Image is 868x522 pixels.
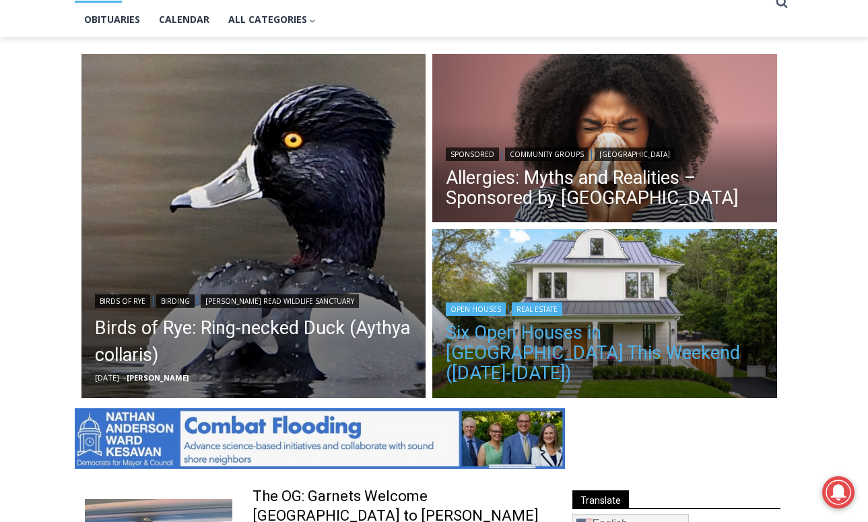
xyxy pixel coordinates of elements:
[1,134,201,168] a: [PERSON_NAME] Read Sanctuary Fall Fest: [DATE]
[149,3,219,36] a: Calendar
[151,114,154,127] div: /
[432,229,777,401] a: Read More Six Open Houses in Rye This Weekend (October 4-5)
[201,294,359,308] a: [PERSON_NAME] Read Wildlife Sanctuary
[11,135,179,166] h4: [PERSON_NAME] Read Sanctuary Fall Fest: [DATE]
[219,3,326,36] button: Child menu of All Categories
[446,323,764,383] a: Six Open Houses in [GEOGRAPHIC_DATA] This Weekend ([DATE]-[DATE])
[158,114,164,127] div: 6
[123,372,127,383] span: –
[572,490,629,509] span: Translate
[432,54,777,226] img: 2025-10 Allergies: Myths and Realities – Sponsored by White Plains Hospital
[446,168,764,208] a: Allergies: Myths and Realities – Sponsored by [GEOGRAPHIC_DATA]
[432,54,777,226] a: Read More Allergies: Myths and Realities – Sponsored by White Plains Hospital
[95,372,119,383] time: [DATE]
[141,40,195,110] div: unique DIY crafts
[95,294,150,308] a: Birds of Rye
[432,229,777,401] img: 3 Overdale Road, Rye
[505,148,589,161] a: Community Groups
[446,302,506,316] a: Open Houses
[141,114,147,127] div: 5
[340,1,636,131] div: "We would have speakers with experience in local journalism speak to us about their experiences a...
[446,145,764,161] div: | |
[95,315,413,368] a: Birds of Rye: Ring-necked Duck (Aythya collaris)
[75,3,149,36] a: Obituaries
[127,372,189,383] a: [PERSON_NAME]
[95,292,413,308] div: | |
[446,300,764,316] div: |
[81,54,426,399] a: Read More Birds of Rye: Ring-necked Duck (Aythya collaris)
[352,134,624,164] span: Intern @ [DOMAIN_NAME]
[156,294,195,308] a: Birding
[512,302,562,316] a: Real Estate
[595,148,675,161] a: [GEOGRAPHIC_DATA]
[324,131,653,168] a: Intern @ [DOMAIN_NAME]
[81,54,426,399] img: [PHOTO: Ring-necked Duck (Aythya collaris) at Playland Lake in Rye, New York. Credit: Grace Devine.]
[446,148,499,161] a: Sponsored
